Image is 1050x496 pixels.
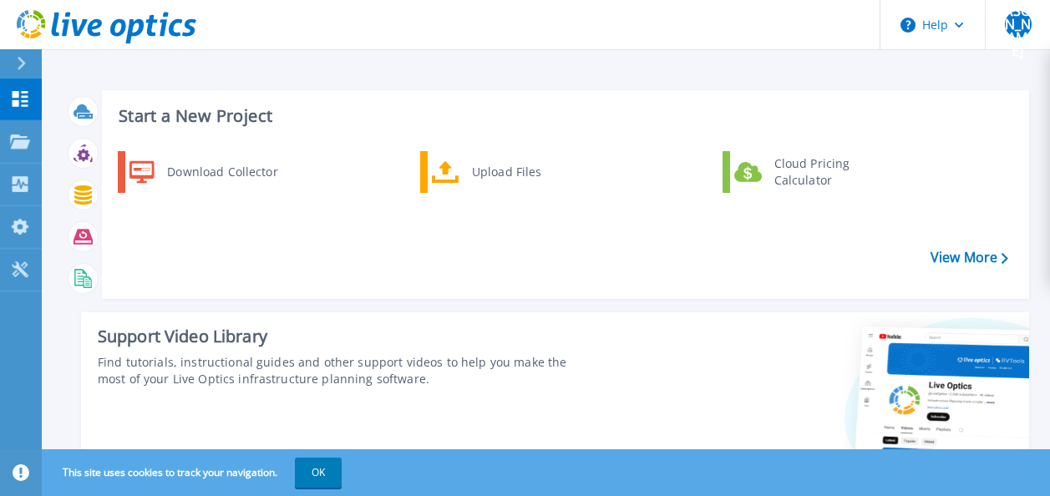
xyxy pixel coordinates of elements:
[464,155,587,189] div: Upload Files
[420,151,591,193] a: Upload Files
[766,155,890,189] div: Cloud Pricing Calculator
[295,458,342,488] button: OK
[118,151,289,193] a: Download Collector
[723,151,894,193] a: Cloud Pricing Calculator
[119,107,1007,125] h3: Start a New Project
[98,326,591,347] div: Support Video Library
[98,354,591,387] div: Find tutorials, instructional guides and other support videos to help you make the most of your L...
[46,458,342,488] span: This site uses cookies to track your navigation.
[931,250,1008,266] a: View More
[159,155,285,189] div: Download Collector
